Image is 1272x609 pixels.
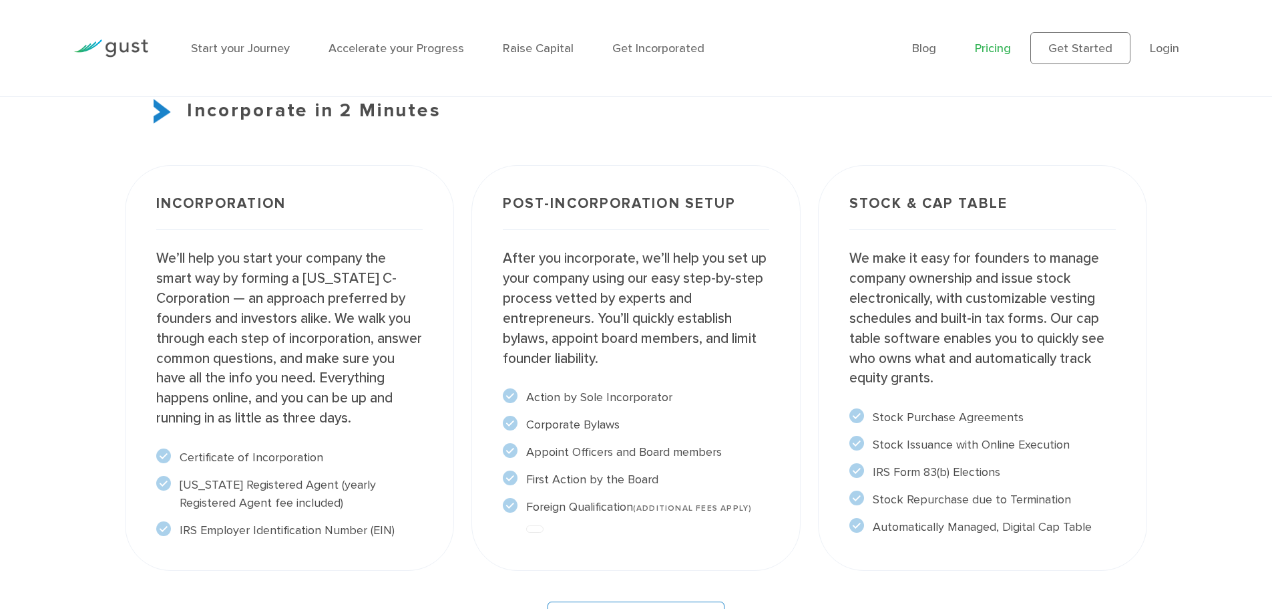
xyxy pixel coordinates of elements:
li: Certificate of Incorporation [156,449,423,467]
a: Blog [912,41,936,55]
li: Appoint Officers and Board members [503,443,769,461]
a: Get Incorporated [612,41,704,55]
h3: Incorporate in 2 Minutes [124,97,1147,125]
p: We make it easy for founders to manage company ownership and issue stock electronically, with cus... [849,249,1116,388]
p: After you incorporate, we’ll help you set up your company using our easy step-by-step process vet... [503,249,769,368]
h3: Incorporation [156,197,423,230]
li: Stock Issuance with Online Execution [849,436,1116,454]
a: Get Started [1030,32,1130,64]
span: (ADDITIONAL FEES APPLY) [633,503,753,513]
a: Start your Journey [191,41,290,55]
a: Raise Capital [503,41,574,55]
li: Stock Repurchase due to Termination [849,491,1116,509]
li: Action by Sole Incorporator [503,388,769,406]
h3: Stock & Cap Table [849,197,1116,230]
li: Automatically Managed, Digital Cap Table [849,518,1116,536]
li: IRS Form 83(b) Elections [849,463,1116,481]
a: Accelerate your Progress [329,41,464,55]
li: First Action by the Board [503,471,769,489]
a: Pricing [975,41,1011,55]
p: We’ll help you start your company the smart way by forming a [US_STATE] C-Corporation — an approa... [156,249,423,428]
a: Login [1150,41,1179,55]
img: Start Icon X2 [154,99,171,124]
li: Corporate Bylaws [503,416,769,434]
li: IRS Employer Identification Number (EIN) [156,521,423,539]
li: [US_STATE] Registered Agent (yearly Registered Agent fee included) [156,476,423,512]
h3: Post-incorporation setup [503,197,769,230]
img: Gust Logo [73,39,148,57]
li: Foreign Qualification [503,498,769,516]
li: Stock Purchase Agreements [849,408,1116,427]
